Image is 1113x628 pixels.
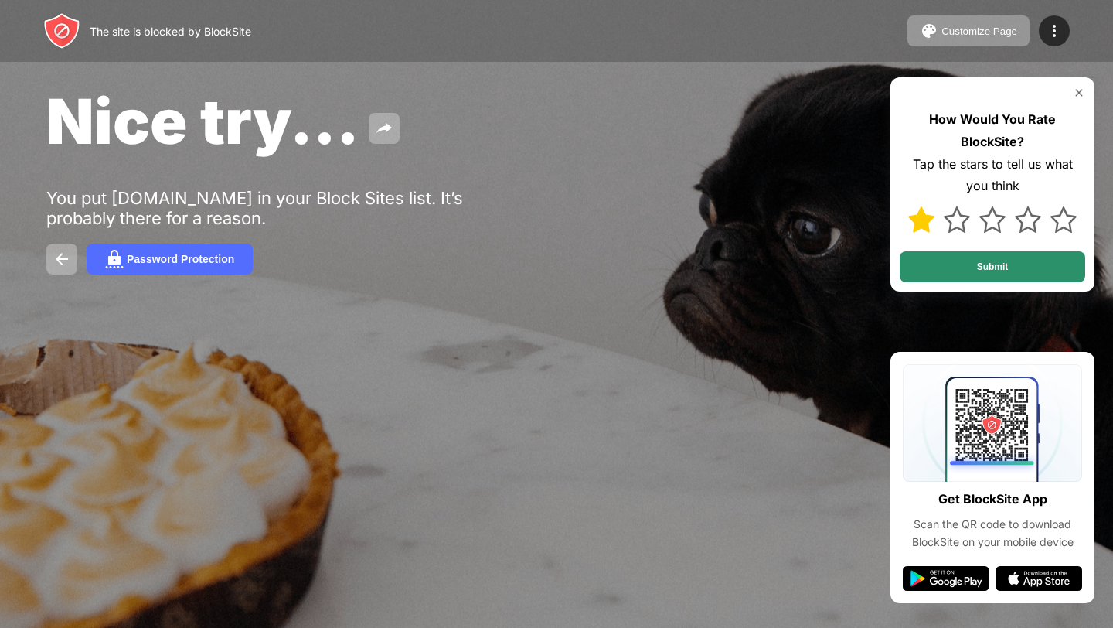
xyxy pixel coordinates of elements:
[903,566,989,591] img: google-play.svg
[907,15,1030,46] button: Customize Page
[979,206,1006,233] img: star.svg
[43,12,80,49] img: header-logo.svg
[903,364,1082,482] img: qrcode.svg
[1073,87,1085,99] img: rate-us-close.svg
[908,206,934,233] img: star-full.svg
[900,153,1085,198] div: Tap the stars to tell us what you think
[996,566,1082,591] img: app-store.svg
[903,516,1082,551] div: Scan the QR code to download BlockSite on your mobile device
[46,84,359,159] span: Nice try...
[900,251,1085,282] button: Submit
[46,188,524,228] div: You put [DOMAIN_NAME] in your Block Sites list. It’s probably there for a reason.
[944,206,970,233] img: star.svg
[1050,206,1077,233] img: star.svg
[938,488,1047,510] div: Get BlockSite App
[941,26,1017,37] div: Customize Page
[1015,206,1041,233] img: star.svg
[87,244,253,275] button: Password Protection
[90,25,251,38] div: The site is blocked by BlockSite
[105,250,124,268] img: password.svg
[53,250,71,268] img: back.svg
[1045,22,1064,40] img: menu-icon.svg
[127,253,234,265] div: Password Protection
[900,108,1085,153] div: How Would You Rate BlockSite?
[375,119,393,138] img: share.svg
[920,22,938,40] img: pallet.svg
